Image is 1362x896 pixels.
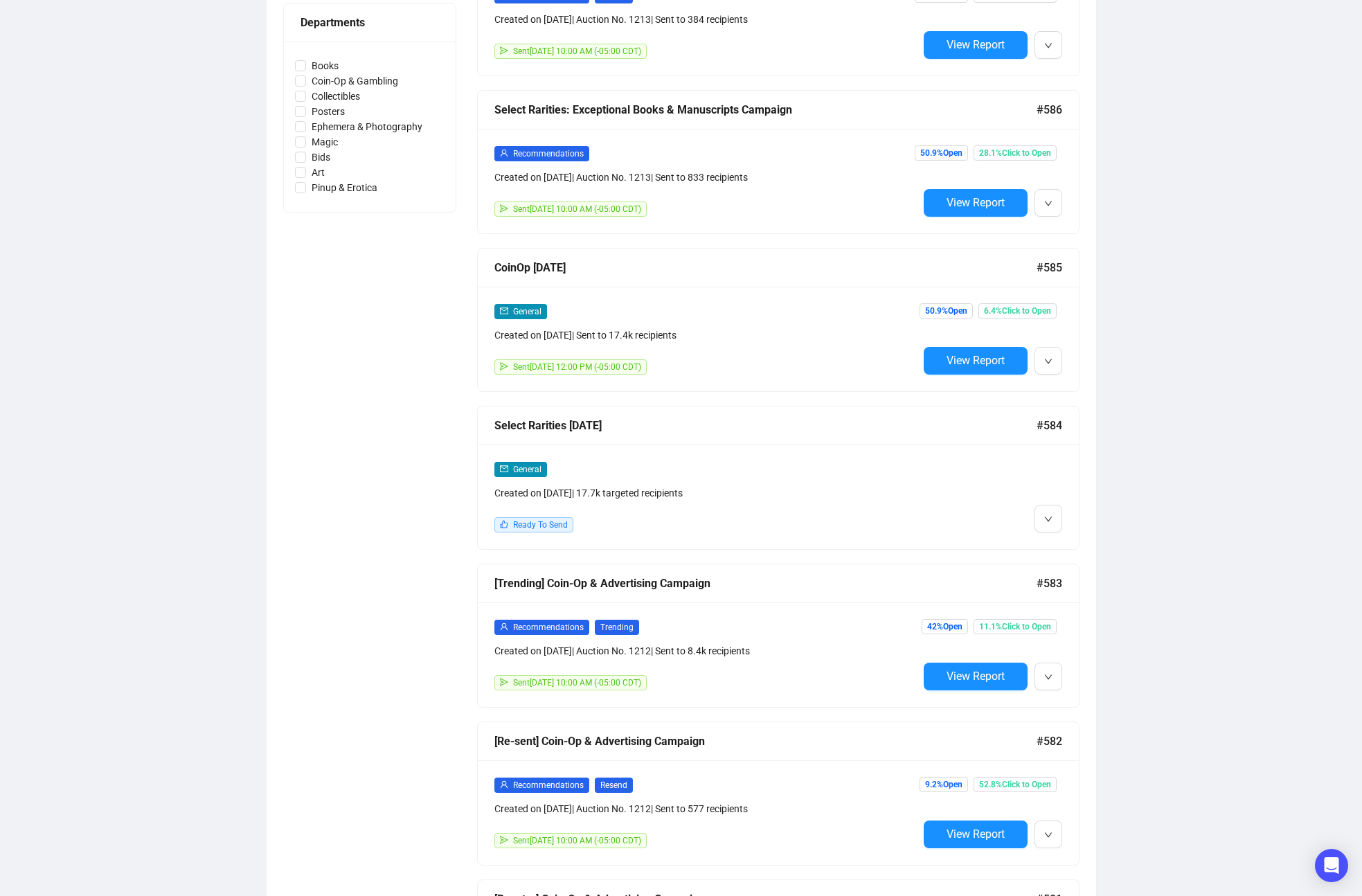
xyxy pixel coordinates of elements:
span: View Report [947,670,1005,683]
span: 52.8% Click to Open [974,777,1057,792]
span: Sent [DATE] 10:00 AM (-05:00 CDT) [513,678,641,688]
span: down [1044,357,1052,366]
span: #583 [1037,575,1062,592]
span: Art [306,165,330,180]
span: user [500,149,508,157]
span: #584 [1037,417,1062,434]
div: Created on [DATE] | Auction No. 1212 | Sent to 8.4k recipients [494,643,918,658]
span: 11.1% Click to Open [974,619,1057,634]
span: 50.9% Open [915,145,968,161]
button: View Report [924,347,1028,375]
span: Recommendations [513,149,584,159]
span: 42% Open [922,619,968,634]
span: Recommendations [513,622,584,632]
span: Collectibles [306,89,366,104]
span: #582 [1037,733,1062,750]
span: send [500,362,508,370]
span: Resend [595,778,633,793]
div: Select Rarities: Exceptional Books & Manuscripts Campaign [494,101,1037,118]
div: Created on [DATE] | Auction No. 1213 | Sent to 384 recipients [494,12,918,27]
span: send [500,836,508,844]
span: send [500,204,508,213]
span: Sent [DATE] 12:00 PM (-05:00 CDT) [513,362,641,372]
div: Created on [DATE] | Sent to 17.4k recipients [494,328,918,343]
div: [Trending] Coin-Op & Advertising Campaign [494,575,1037,592]
span: Posters [306,104,350,119]
span: down [1044,831,1052,839]
span: mail [500,465,508,473]
span: Sent [DATE] 10:00 AM (-05:00 CDT) [513,836,641,845]
div: Created on [DATE] | 17.7k targeted recipients [494,485,918,501]
span: Ready To Send [513,520,568,530]
span: 6.4% Click to Open [978,303,1057,319]
span: #585 [1037,259,1062,276]
span: down [1044,515,1052,523]
span: Trending [595,620,639,635]
a: CoinOp [DATE]#585mailGeneralCreated on [DATE]| Sent to 17.4k recipientssendSent[DATE] 12:00 PM (-... [477,248,1079,392]
a: Select Rarities [DATE]#584mailGeneralCreated on [DATE]| 17.7k targeted recipientslikeReady To Send [477,406,1079,550]
span: Books [306,58,344,73]
span: Sent [DATE] 10:00 AM (-05:00 CDT) [513,204,641,214]
span: #586 [1037,101,1062,118]
span: Coin-Op & Gambling [306,73,404,89]
div: Created on [DATE] | Auction No. 1212 | Sent to 577 recipients [494,801,918,816]
a: [Trending] Coin-Op & Advertising Campaign#583userRecommendationsTrendingCreated on [DATE]| Auctio... [477,564,1079,708]
button: View Report [924,189,1028,217]
span: Ephemera & Photography [306,119,428,134]
span: View Report [947,38,1005,51]
span: Bids [306,150,336,165]
span: Recommendations [513,780,584,790]
span: General [513,465,541,474]
span: General [513,307,541,316]
div: CoinOp [DATE] [494,259,1037,276]
span: down [1044,42,1052,50]
div: [Re-sent] Coin-Op & Advertising Campaign [494,733,1037,750]
span: View Report [947,354,1005,367]
span: user [500,780,508,789]
span: send [500,678,508,686]
span: send [500,46,508,55]
button: View Report [924,31,1028,59]
a: [Re-sent] Coin-Op & Advertising Campaign#582userRecommendationsResendCreated on [DATE]| Auction N... [477,722,1079,866]
div: Departments [301,14,439,31]
div: Open Intercom Messenger [1315,849,1348,882]
span: down [1044,673,1052,681]
span: View Report [947,196,1005,209]
span: 28.1% Click to Open [974,145,1057,161]
span: 9.2% Open [920,777,968,792]
span: like [500,520,508,528]
span: mail [500,307,508,315]
button: View Report [924,821,1028,848]
span: Pinup & Erotica [306,180,383,195]
span: Sent [DATE] 10:00 AM (-05:00 CDT) [513,46,641,56]
div: Select Rarities [DATE] [494,417,1037,434]
button: View Report [924,663,1028,690]
span: user [500,622,508,631]
span: 50.9% Open [920,303,973,319]
a: Select Rarities: Exceptional Books & Manuscripts Campaign#586userRecommendationsCreated on [DATE]... [477,90,1079,234]
span: down [1044,199,1052,208]
div: Created on [DATE] | Auction No. 1213 | Sent to 833 recipients [494,170,918,185]
span: View Report [947,827,1005,841]
span: Magic [306,134,343,150]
